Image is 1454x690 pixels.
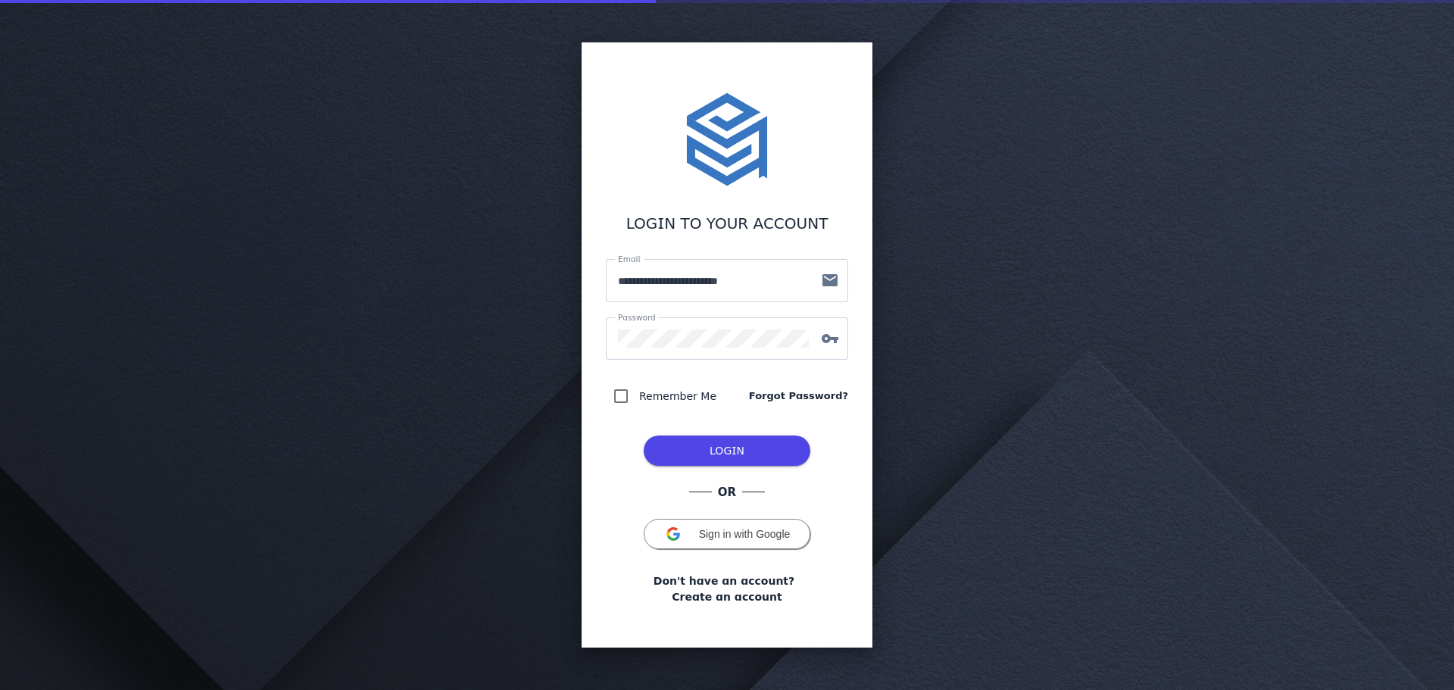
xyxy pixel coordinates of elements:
span: Don't have an account? [654,573,794,589]
span: LOGIN [710,445,744,457]
mat-icon: vpn_key [812,329,848,348]
mat-label: Password [618,313,656,322]
span: OR [712,484,742,501]
div: LOGIN TO YOUR ACCOUNT [606,212,848,235]
button: LOG IN [644,436,810,466]
a: Create an account [672,589,782,605]
img: stacktome.svg [679,91,775,188]
mat-label: Email [618,254,640,264]
span: Sign in with Google [699,528,791,540]
a: Forgot Password? [749,389,848,404]
button: Sign in with Google [644,519,810,549]
label: Remember Me [636,387,716,405]
mat-icon: mail [812,271,848,289]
